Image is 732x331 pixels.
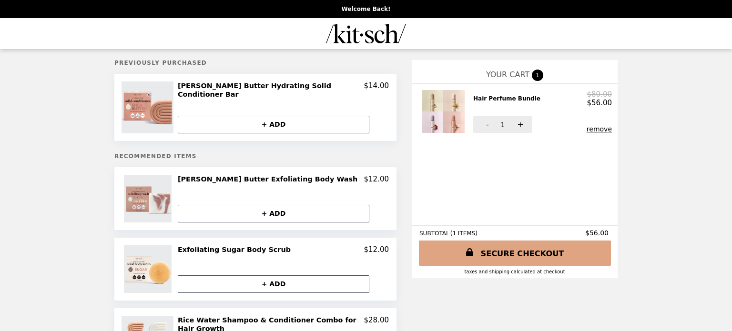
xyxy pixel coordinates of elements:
h2: Exfoliating Sugar Body Scrub [178,245,295,254]
button: remove [587,125,612,133]
button: + ADD [178,275,369,293]
span: 1 [532,70,543,81]
h2: Hair Perfume Bundle [473,94,544,103]
span: SUBTOTAL [419,230,450,237]
span: ( 1 ITEMS ) [450,230,478,237]
img: Hair Perfume Bundle [422,90,467,133]
span: 1 [501,121,505,129]
a: SECURE CHECKOUT [419,241,611,266]
h2: [PERSON_NAME] Butter Hydrating Solid Conditioner Bar [178,81,364,99]
button: + [506,116,532,133]
span: $56.00 [585,229,610,237]
h2: [PERSON_NAME] Butter Exfoliating Body Wash [178,175,361,183]
button: - [473,116,499,133]
h5: Recommended Items [114,153,396,160]
img: Brand Logo [326,24,406,43]
h5: Previously Purchased [114,60,396,66]
p: $80.00 [587,90,612,99]
img: Shea Butter Exfoliating Body Wash [124,175,174,222]
div: Taxes and Shipping calculated at checkout [419,269,610,274]
p: Welcome Back! [341,6,390,12]
p: $14.00 [364,81,389,99]
p: $56.00 [587,99,612,107]
button: + ADD [178,116,369,133]
p: $12.00 [364,245,389,254]
span: YOUR CART [486,70,529,79]
button: + ADD [178,205,369,222]
img: Shea Butter Hydrating Solid Conditioner Bar [122,81,176,133]
img: Exfoliating Sugar Body Scrub [124,245,174,293]
p: $12.00 [364,175,389,183]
